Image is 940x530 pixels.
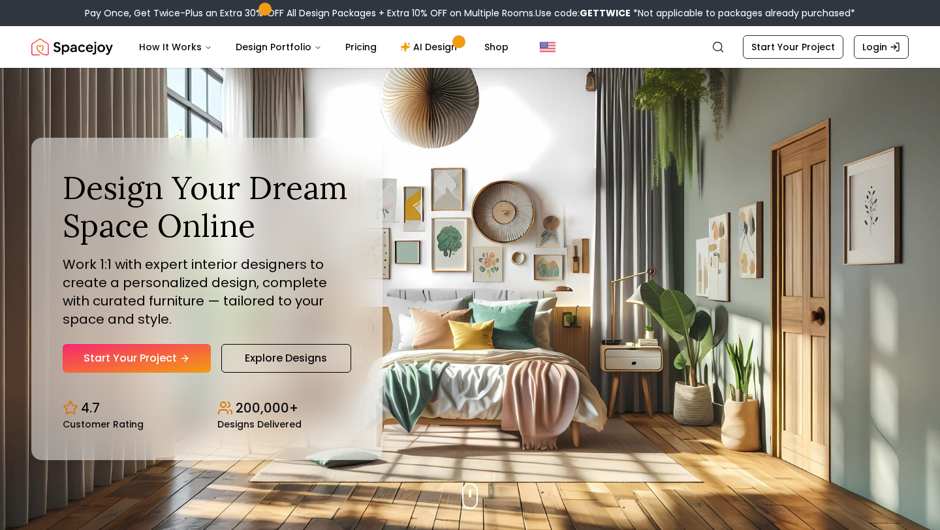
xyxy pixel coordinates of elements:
[85,7,855,20] div: Pay Once, Get Twice-Plus an Extra 30% OFF All Design Packages + Extra 10% OFF on Multiple Rooms.
[31,26,909,68] nav: Global
[540,39,556,55] img: United States
[63,344,211,373] a: Start Your Project
[221,344,351,373] a: Explore Designs
[81,399,100,417] p: 4.7
[335,34,387,60] a: Pricing
[217,420,302,429] small: Designs Delivered
[31,34,113,60] img: Spacejoy Logo
[63,255,351,328] p: Work 1:1 with expert interior designers to create a personalized design, complete with curated fu...
[225,34,332,60] button: Design Portfolio
[743,35,843,59] a: Start Your Project
[63,420,144,429] small: Customer Rating
[236,399,298,417] p: 200,000+
[580,7,631,20] b: GETTWICE
[474,34,519,60] a: Shop
[129,34,519,60] nav: Main
[854,35,909,59] a: Login
[63,388,351,429] div: Design stats
[535,7,631,20] span: Use code:
[129,34,223,60] button: How It Works
[390,34,471,60] a: AI Design
[31,34,113,60] a: Spacejoy
[63,169,351,244] h1: Design Your Dream Space Online
[631,7,855,20] span: *Not applicable to packages already purchased*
